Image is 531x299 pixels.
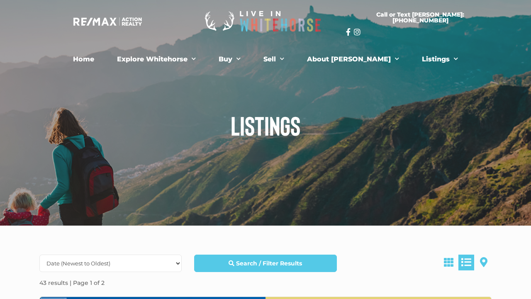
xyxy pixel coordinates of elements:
a: Home [67,51,100,68]
a: Call or Text [PERSON_NAME]: [PHONE_NUMBER] [346,7,494,28]
a: About [PERSON_NAME] [301,51,405,68]
nav: Menu [37,51,494,68]
span: Call or Text [PERSON_NAME]: [PHONE_NUMBER] [356,12,485,23]
a: Search / Filter Results [194,255,336,272]
a: Sell [257,51,290,68]
h1: Listings [33,112,498,139]
a: Buy [212,51,247,68]
strong: 43 results | Page 1 of 2 [39,279,105,287]
a: Listings [416,51,464,68]
strong: Search / Filter Results [236,260,302,267]
a: Explore Whitehorse [111,51,202,68]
